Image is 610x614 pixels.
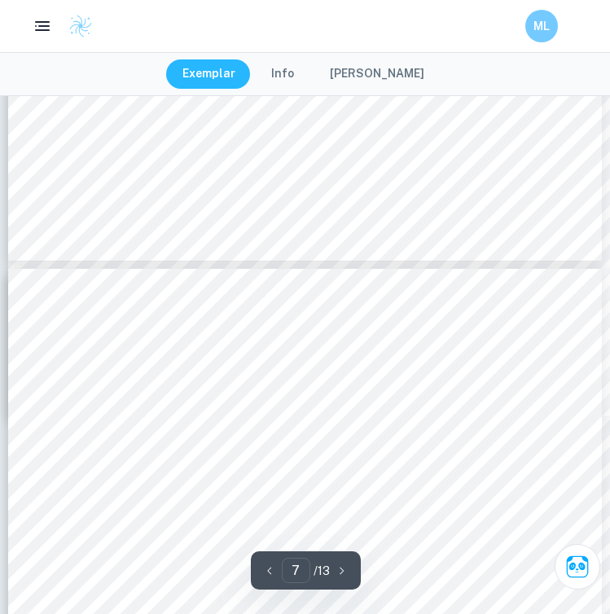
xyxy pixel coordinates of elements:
a: Clastify logo [59,14,93,38]
p: / 13 [314,562,330,580]
button: [PERSON_NAME] [314,59,441,89]
img: Clastify logo [68,14,93,38]
button: Exemplar [166,59,252,89]
h6: ML [533,17,551,35]
button: Info [255,59,310,89]
button: Ask Clai [555,544,600,590]
button: ML [525,10,558,42]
